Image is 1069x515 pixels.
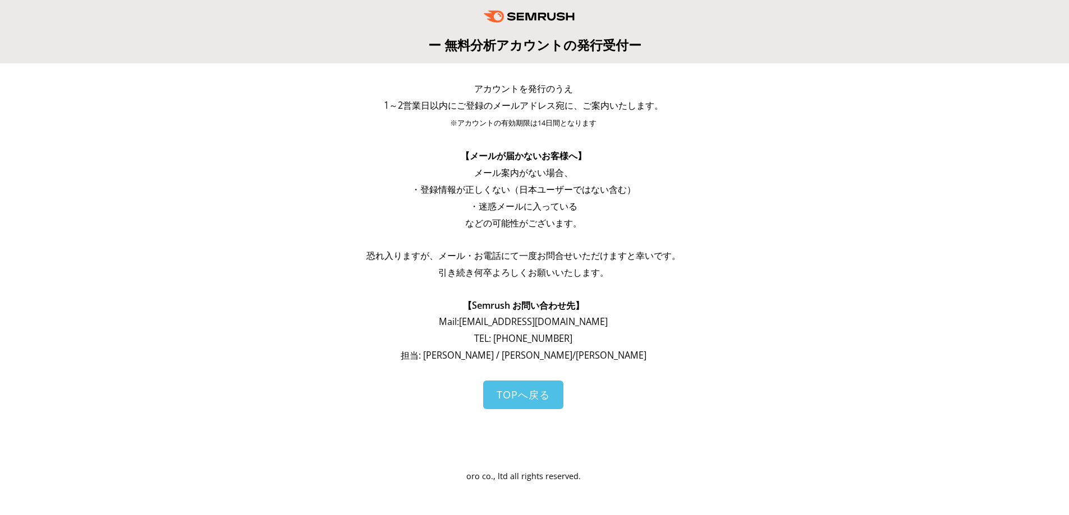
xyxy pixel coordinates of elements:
[366,249,681,262] span: 恐れ入りますが、メール・お電話にて一度お問合せいただけますと幸いです。
[465,217,582,229] span: などの可能性がございます。
[439,316,608,328] span: Mail: [EMAIL_ADDRESS][DOMAIN_NAME]
[497,388,550,401] span: TOPへ戻る
[474,166,573,179] span: メール案内がない場合、
[470,200,577,212] span: ・迷惑メールに入っている
[483,381,563,409] a: TOPへ戻る
[438,266,609,279] span: 引き続き何卒よろしくお願いいたします。
[466,471,581,481] span: oro co., ltd all rights reserved.
[428,36,641,54] span: ー 無料分析アカウントの発行受付ー
[474,82,573,95] span: アカウントを発行のうえ
[401,349,646,361] span: 担当: [PERSON_NAME] / [PERSON_NAME]/[PERSON_NAME]
[450,118,597,128] span: ※アカウントの有効期限は14日間となります
[474,332,572,345] span: TEL: [PHONE_NUMBER]
[463,299,584,312] span: 【Semrush お問い合わせ先】
[411,183,636,196] span: ・登録情報が正しくない（日本ユーザーではない含む）
[384,99,663,112] span: 1～2営業日以内にご登録のメールアドレス宛に、ご案内いたします。
[461,150,586,162] span: 【メールが届かないお客様へ】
